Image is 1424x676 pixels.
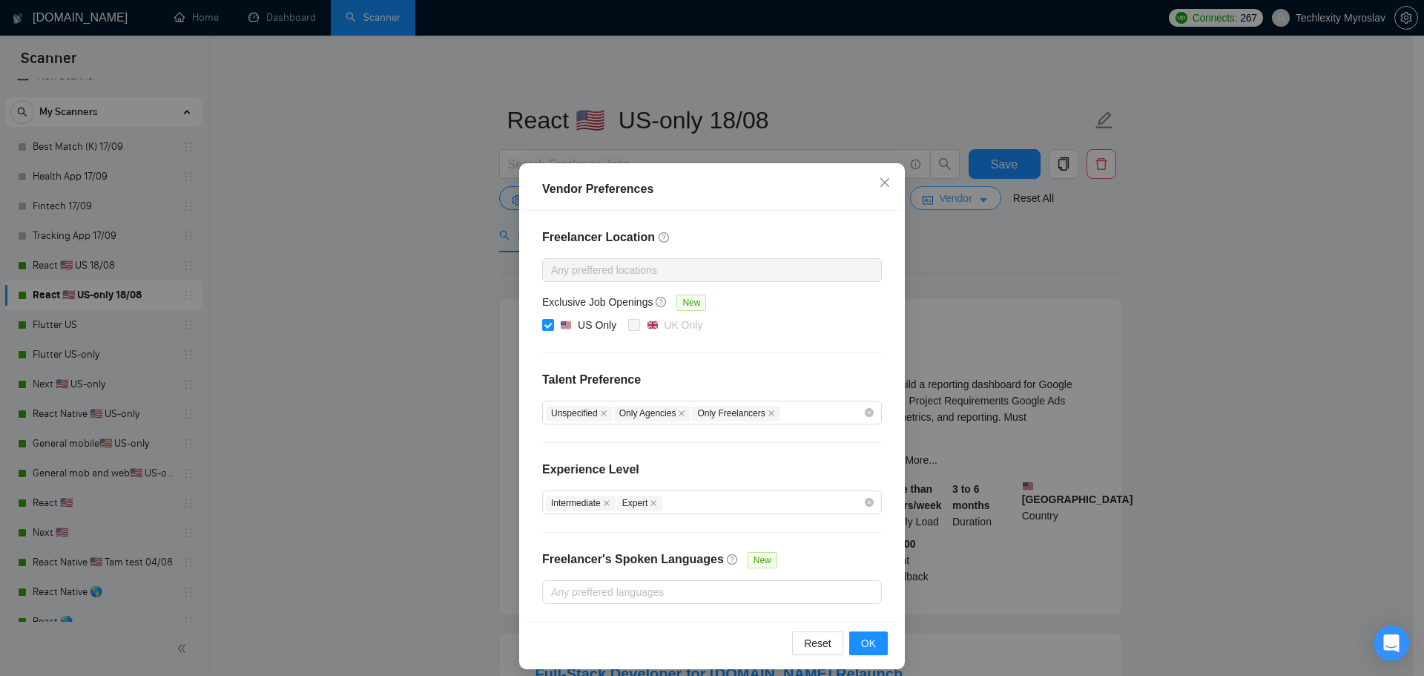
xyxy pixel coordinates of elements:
[692,406,779,421] span: Only Freelancers
[727,554,739,565] span: question-circle
[664,317,702,333] div: UK Only
[659,232,670,243] span: question-circle
[603,499,610,507] span: close
[546,406,613,421] span: Unspecified
[614,406,691,421] span: Only Agencies
[542,551,724,568] h4: Freelancer's Spoken Languages
[650,499,657,507] span: close
[678,410,685,417] span: close
[542,294,653,310] h5: Exclusive Job Openings
[676,295,706,311] span: New
[656,296,667,308] span: question-circle
[546,496,616,511] span: Intermediate
[865,498,874,507] span: close-circle
[542,371,882,389] h4: Talent Preference
[865,163,905,203] button: Close
[647,320,658,330] img: 🇬🇧
[849,631,888,655] button: OK
[617,496,663,511] span: Expert
[804,635,831,652] span: Reset
[1374,626,1409,661] div: Open Intercom Messenger
[542,229,882,246] h4: Freelancer Location
[578,317,616,333] div: US Only
[865,408,874,417] span: close-circle
[861,635,876,652] span: OK
[768,410,775,417] span: close
[542,180,882,198] div: Vendor Preferences
[792,631,843,655] button: Reset
[600,410,607,417] span: close
[879,177,891,188] span: close
[748,552,777,568] span: New
[542,461,639,479] h4: Experience Level
[561,320,571,330] img: 🇺🇸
